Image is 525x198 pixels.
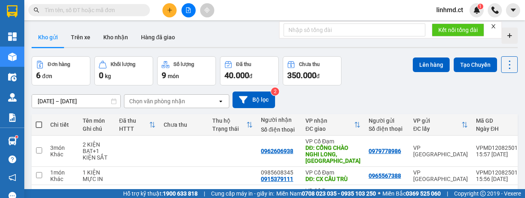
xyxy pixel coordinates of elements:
[476,126,518,132] div: Ngày ĐH
[382,189,441,198] span: Miền Bắc
[173,62,194,67] div: Số lượng
[430,5,470,15] span: linhmd.ct
[168,73,179,79] span: món
[50,121,75,128] div: Chi tiết
[432,23,484,36] button: Kết nối tổng đài
[413,126,461,132] div: ĐC lấy
[261,117,297,123] div: Người nhận
[8,73,17,81] img: warehouse-icon
[50,169,75,176] div: 1 món
[212,117,246,124] div: Thu hộ
[299,62,320,67] div: Chưa thu
[369,117,405,124] div: Người gửi
[369,148,401,154] div: 0979778986
[233,92,275,108] button: Bộ lọc
[476,145,524,151] div: VPMD1208250141
[261,169,297,176] div: 0985608345
[491,6,499,14] img: phone-icon
[473,6,480,14] img: icon-new-feature
[83,117,111,124] div: Tên món
[378,192,380,195] span: ⚪️
[413,117,461,124] div: VP gửi
[32,95,120,108] input: Select a date range.
[8,137,17,145] img: warehouse-icon
[305,187,361,194] div: VP Cổ Đạm
[83,126,111,132] div: Ghi chú
[48,62,70,67] div: Đơn hàng
[94,56,153,85] button: Khối lượng0kg
[97,28,134,47] button: Kho nhận
[476,117,518,124] div: Mã GD
[200,3,214,17] button: aim
[301,114,365,136] th: Toggle SortBy
[284,23,425,36] input: Nhập số tổng đài
[8,53,17,61] img: warehouse-icon
[8,113,17,122] img: solution-icon
[305,145,361,164] div: DĐ: CỔNG CHÀO NGHI LONG, NGHI LỘC
[476,151,524,158] div: 15:57 [DATE]
[50,145,75,151] div: 3 món
[261,148,293,154] div: 0962606938
[42,73,52,79] span: đơn
[204,189,205,198] span: |
[162,3,177,17] button: plus
[50,176,75,182] div: Khác
[119,117,149,124] div: Đã thu
[9,174,16,181] span: notification
[447,189,448,198] span: |
[305,176,361,182] div: DĐ: CX CẦU TRÙ
[502,28,518,44] div: Tạo kho hàng mới
[413,57,450,72] button: Lên hàng
[64,28,97,47] button: Trên xe
[212,126,246,132] div: Trạng thái
[249,73,252,79] span: đ
[236,62,251,67] div: Đã thu
[115,114,160,136] th: Toggle SortBy
[208,114,257,136] th: Toggle SortBy
[283,56,341,85] button: Chưa thu350.000đ
[510,6,517,14] span: caret-down
[491,23,496,29] span: close
[123,189,198,198] span: Hỗ trợ kỹ thuật:
[271,87,279,96] sup: 2
[438,26,478,34] span: Kết nối tổng đài
[369,126,405,132] div: Số điện thoại
[83,141,111,161] div: 2 KIỆN BẠT+1 KIỆN SẮT
[45,6,140,15] input: Tìm tên, số ĐT hoặc mã đơn
[32,28,64,47] button: Kho gửi
[34,7,39,13] span: search
[8,93,17,102] img: warehouse-icon
[8,32,17,41] img: dashboard-icon
[476,169,524,176] div: VPMD1208250140
[224,70,249,80] span: 40.000
[134,28,181,47] button: Hàng đã giao
[163,190,198,197] strong: 1900 633 818
[305,117,354,124] div: VP nhận
[162,70,166,80] span: 9
[480,191,486,196] span: copyright
[111,62,135,67] div: Khối lượng
[36,70,41,80] span: 6
[305,138,361,145] div: VP Cổ Đạm
[7,5,17,17] img: logo-vxr
[369,172,401,179] div: 0965567388
[83,169,111,182] div: 1 KIỆN MỰC IN
[32,56,90,85] button: Đơn hàng6đơn
[105,73,111,79] span: kg
[220,56,279,85] button: Đã thu40.000đ
[99,70,103,80] span: 0
[287,70,316,80] span: 350.000
[276,189,376,198] span: Miền Nam
[218,98,224,104] svg: open
[406,190,441,197] strong: 0369 525 060
[167,7,173,13] span: plus
[413,145,468,158] div: VP [GEOGRAPHIC_DATA]
[181,3,196,17] button: file-add
[409,114,472,136] th: Toggle SortBy
[305,126,354,132] div: ĐC giao
[478,4,483,9] sup: 1
[9,155,16,163] span: question-circle
[454,57,497,72] button: Tạo Chuyến
[476,176,524,182] div: 15:56 [DATE]
[316,73,320,79] span: đ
